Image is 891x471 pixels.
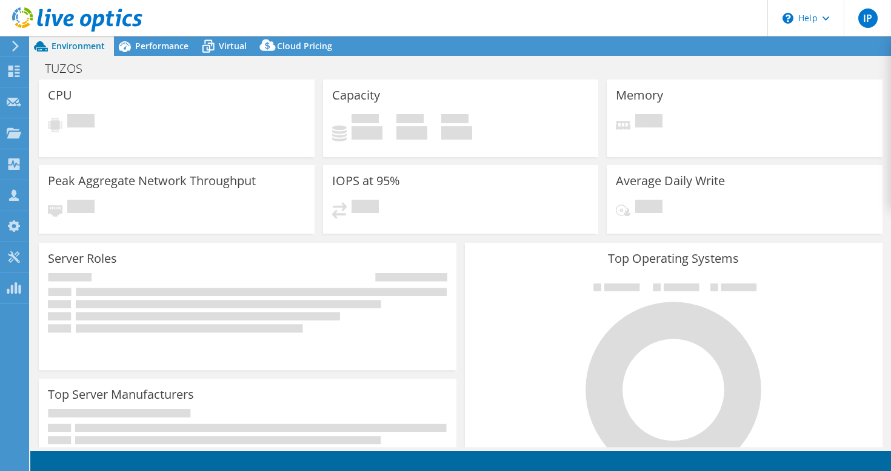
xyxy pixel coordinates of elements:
span: Pending [67,200,95,216]
h1: TUZOS [39,62,101,75]
h3: Memory [616,89,663,102]
h4: 0 GiB [441,126,472,140]
span: IP [858,8,878,28]
span: Free [396,114,424,126]
h3: Server Roles [48,252,117,265]
h3: Top Server Manufacturers [48,388,194,401]
span: Total [441,114,469,126]
h3: IOPS at 95% [332,174,400,188]
h3: Top Operating Systems [474,252,873,265]
h4: 0 GiB [352,126,382,140]
span: Cloud Pricing [277,40,332,52]
span: Pending [67,114,95,130]
h3: Average Daily Write [616,174,725,188]
h3: Peak Aggregate Network Throughput [48,174,256,188]
h4: 0 GiB [396,126,427,140]
span: Pending [352,200,379,216]
span: Pending [635,200,662,216]
h3: CPU [48,89,72,102]
span: Virtual [219,40,247,52]
span: Pending [635,114,662,130]
span: Environment [52,40,105,52]
span: Used [352,114,379,126]
h3: Capacity [332,89,380,102]
svg: \n [783,13,793,24]
span: Performance [135,40,189,52]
